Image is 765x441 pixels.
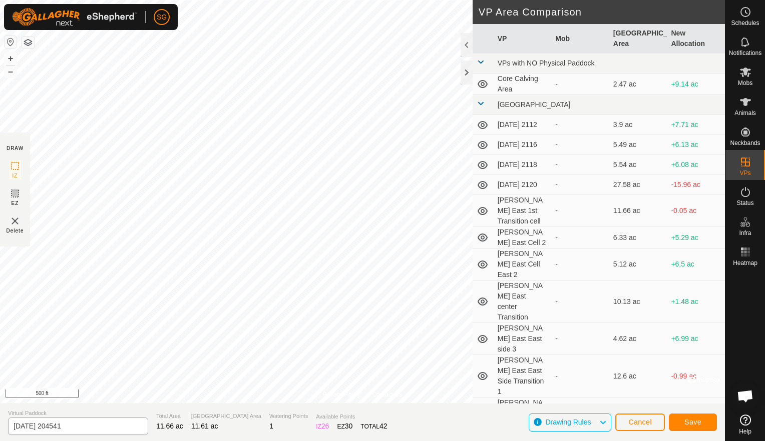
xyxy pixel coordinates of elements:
th: Mob [551,24,609,53]
span: Infra [739,230,751,236]
td: [DATE] 2118 [494,155,552,175]
div: - [555,333,605,344]
span: Available Points [316,412,387,421]
div: - [555,119,605,130]
span: Mobs [738,80,752,86]
td: [DATE] 2120 [494,175,552,195]
td: -15.96 ac [667,175,725,195]
td: [PERSON_NAME] East East Side Transition 1 [494,355,552,397]
th: VP [494,24,552,53]
td: +6.99 ac [667,323,725,355]
td: -0.05 ac [667,195,725,227]
div: - [555,79,605,89]
td: 5.54 ac [609,155,667,175]
th: New Allocation [667,24,725,53]
span: VPs with NO Physical Paddock [498,59,595,67]
span: Status [736,200,753,206]
td: 9.79 ac [609,397,667,429]
div: - [555,371,605,381]
div: - [555,205,605,216]
button: – [5,65,17,77]
button: Cancel [615,413,665,431]
td: [PERSON_NAME] East Cell East 2 [494,248,552,280]
td: 10.13 ac [609,280,667,323]
span: 42 [379,422,388,430]
td: 3.9 ac [609,115,667,135]
td: +1.48 ac [667,280,725,323]
td: +7.71 ac [667,115,725,135]
span: Schedules [731,20,759,26]
td: 6.33 ac [609,227,667,248]
span: Neckbands [730,140,760,146]
div: - [555,232,605,243]
div: IZ [316,421,329,431]
div: EZ [337,421,352,431]
a: Privacy Policy [323,390,360,399]
div: - [555,179,605,190]
div: - [555,139,605,150]
span: Delete [7,227,24,234]
span: Save [684,418,701,426]
button: + [5,52,17,64]
span: EZ [12,199,19,207]
img: VP [9,215,21,227]
td: 5.12 ac [609,248,667,280]
div: DRAW [7,144,24,152]
span: 30 [345,422,353,430]
td: +6.13 ac [667,135,725,155]
td: 4.62 ac [609,323,667,355]
td: [DATE] 2116 [494,135,552,155]
td: +5.29 ac [667,227,725,248]
span: Cancel [628,418,652,426]
td: [PERSON_NAME] East East Transition 3 [494,397,552,429]
td: +9.14 ac [667,73,725,95]
td: +6.5 ac [667,248,725,280]
span: Drawing Rules [545,418,591,426]
span: VPs [739,170,750,176]
img: Gallagher Logo [12,8,137,26]
button: Reset Map [5,36,17,48]
span: Virtual Paddock [8,409,148,417]
td: 5.49 ac [609,135,667,155]
td: +1.83 ac [667,397,725,429]
span: 11.66 ac [156,422,183,430]
td: [DATE] 2112 [494,115,552,135]
td: [PERSON_NAME] East Cell 2 [494,227,552,248]
div: - [555,259,605,269]
h2: VP Area Comparison [479,6,725,18]
div: - [555,296,605,307]
button: Save [669,413,717,431]
span: 11.61 ac [191,422,218,430]
a: Help [725,410,765,438]
td: 11.66 ac [609,195,667,227]
th: [GEOGRAPHIC_DATA] Area [609,24,667,53]
span: 1 [269,422,273,430]
span: IZ [13,172,18,179]
td: 12.6 ac [609,355,667,397]
span: [GEOGRAPHIC_DATA] Area [191,412,261,420]
button: Map Layers [22,36,34,48]
span: Heatmap [733,260,757,266]
td: -0.99 ac [667,355,725,397]
div: TOTAL [360,421,387,431]
td: [PERSON_NAME] East East side 3 [494,323,552,355]
span: Animals [734,110,756,116]
div: - [555,159,605,170]
span: SG [157,12,167,22]
span: 26 [321,422,329,430]
span: Help [739,428,751,434]
td: Core Calving Area [494,73,552,95]
span: [GEOGRAPHIC_DATA] [498,100,571,108]
td: +6.08 ac [667,155,725,175]
td: [PERSON_NAME] East center Transition [494,280,552,323]
span: Watering Points [269,412,308,420]
td: [PERSON_NAME] East 1st Transition cell [494,195,552,227]
a: Contact Us [372,390,402,399]
div: Open chat [730,381,760,411]
span: Notifications [729,50,761,56]
td: 2.47 ac [609,73,667,95]
td: 27.58 ac [609,175,667,195]
span: Total Area [156,412,183,420]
